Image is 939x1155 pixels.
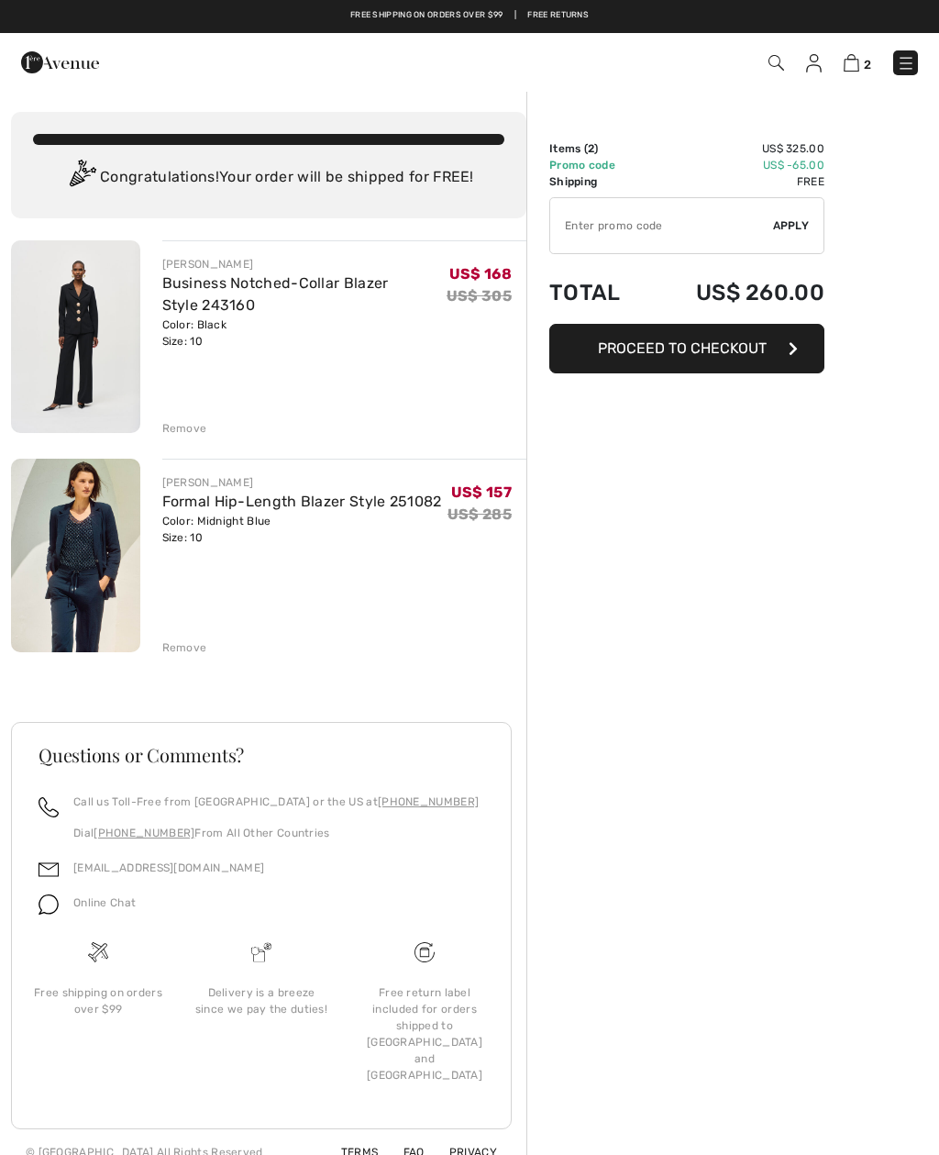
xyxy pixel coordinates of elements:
div: Delivery is a breeze since we pay the duties! [194,984,328,1017]
div: Free shipping on orders over $99 [31,984,165,1017]
a: [EMAIL_ADDRESS][DOMAIN_NAME] [73,861,264,874]
img: Free shipping on orders over $99 [414,942,435,962]
a: [PHONE_NUMBER] [378,795,479,808]
h3: Questions or Comments? [39,746,484,764]
td: US$ 260.00 [647,261,824,324]
s: US$ 305 [447,287,512,305]
img: Business Notched-Collar Blazer Style 243160 [11,240,140,433]
a: 2 [844,51,871,73]
div: Color: Black Size: 10 [162,317,447,350]
p: Call us Toll-Free from [GEOGRAPHIC_DATA] or the US at [73,794,479,810]
img: Formal Hip-Length Blazer Style 251082 [11,459,140,652]
button: Proceed to Checkout [549,324,824,373]
td: Shipping [549,173,647,190]
img: 1ère Avenue [21,44,99,81]
a: Business Notched-Collar Blazer Style 243160 [162,274,389,314]
img: Search [768,55,784,71]
a: 1ère Avenue [21,52,99,70]
input: Promo code [550,198,773,253]
td: Free [647,173,824,190]
td: Total [549,261,647,324]
s: US$ 285 [447,505,512,523]
img: Menu [897,54,915,72]
td: US$ -65.00 [647,157,824,173]
td: US$ 325.00 [647,140,824,157]
img: call [39,797,59,817]
span: 2 [864,58,871,72]
span: Apply [773,217,810,234]
p: Dial From All Other Countries [73,825,479,841]
span: | [514,9,516,22]
div: [PERSON_NAME] [162,474,442,491]
img: Congratulation2.svg [63,160,100,196]
td: Items ( ) [549,140,647,157]
img: chat [39,894,59,915]
span: Proceed to Checkout [598,339,767,357]
div: [PERSON_NAME] [162,256,447,272]
span: US$ 168 [449,265,512,283]
div: Free return label included for orders shipped to [GEOGRAPHIC_DATA] and [GEOGRAPHIC_DATA] [358,984,492,1083]
img: Delivery is a breeze since we pay the duties! [251,942,271,962]
span: 2 [588,142,594,155]
div: Remove [162,639,207,656]
div: Remove [162,420,207,437]
td: Promo code [549,157,647,173]
a: [PHONE_NUMBER] [94,827,194,839]
img: My Info [806,54,822,72]
img: Shopping Bag [844,54,859,72]
a: Formal Hip-Length Blazer Style 251082 [162,493,442,510]
a: Free Returns [527,9,589,22]
span: Online Chat [73,896,136,909]
a: Free shipping on orders over $99 [350,9,503,22]
div: Color: Midnight Blue Size: 10 [162,513,442,546]
span: US$ 157 [451,483,512,501]
img: email [39,860,59,880]
div: Congratulations! Your order will be shipped for FREE! [33,160,504,196]
img: Free shipping on orders over $99 [88,942,108,962]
